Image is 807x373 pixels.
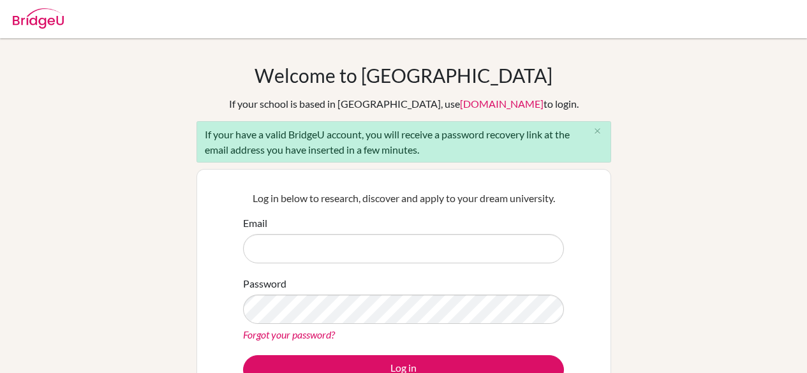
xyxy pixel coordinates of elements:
[255,64,552,87] h1: Welcome to [GEOGRAPHIC_DATA]
[243,216,267,231] label: Email
[243,276,286,291] label: Password
[460,98,544,110] a: [DOMAIN_NAME]
[196,121,611,163] div: If your have a valid BridgeU account, you will receive a password recovery link at the email addr...
[593,126,602,136] i: close
[243,328,335,340] a: Forgot your password?
[229,96,579,112] div: If your school is based in [GEOGRAPHIC_DATA], use to login.
[13,8,64,29] img: Bridge-U
[585,122,611,141] button: Close
[243,191,564,206] p: Log in below to research, discover and apply to your dream university.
